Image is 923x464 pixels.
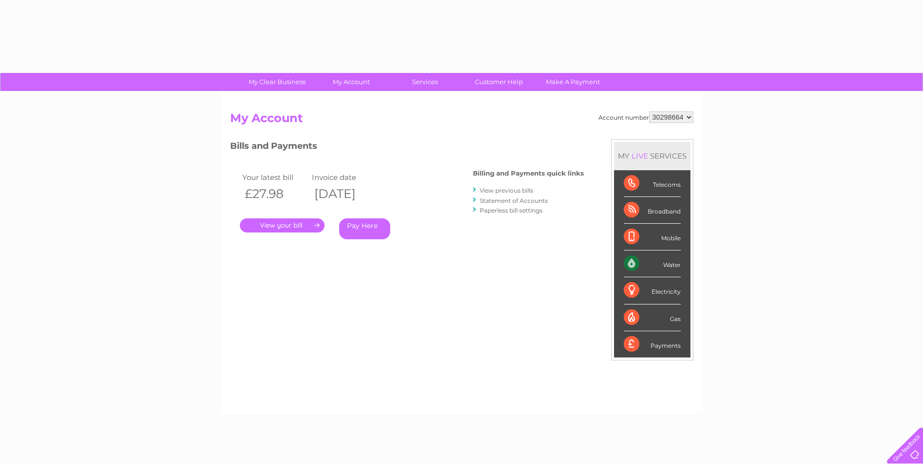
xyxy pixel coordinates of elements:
[614,142,690,170] div: MY SERVICES
[473,170,584,177] h4: Billing and Payments quick links
[240,218,325,232] a: .
[237,73,317,91] a: My Clear Business
[624,277,681,304] div: Electricity
[480,197,548,204] a: Statement of Accounts
[480,207,543,214] a: Paperless bill settings
[385,73,465,91] a: Services
[339,218,390,239] a: Pay Here
[240,171,310,184] td: Your latest bill
[230,111,693,130] h2: My Account
[311,73,391,91] a: My Account
[624,170,681,197] div: Telecoms
[459,73,539,91] a: Customer Help
[624,197,681,224] div: Broadband
[309,184,380,204] th: [DATE]
[624,331,681,357] div: Payments
[480,187,533,194] a: View previous bills
[309,171,380,184] td: Invoice date
[624,304,681,331] div: Gas
[630,151,650,161] div: LIVE
[533,73,613,91] a: Make A Payment
[624,224,681,250] div: Mobile
[230,139,584,156] h3: Bills and Payments
[624,250,681,277] div: Water
[240,184,310,204] th: £27.98
[598,111,693,123] div: Account number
